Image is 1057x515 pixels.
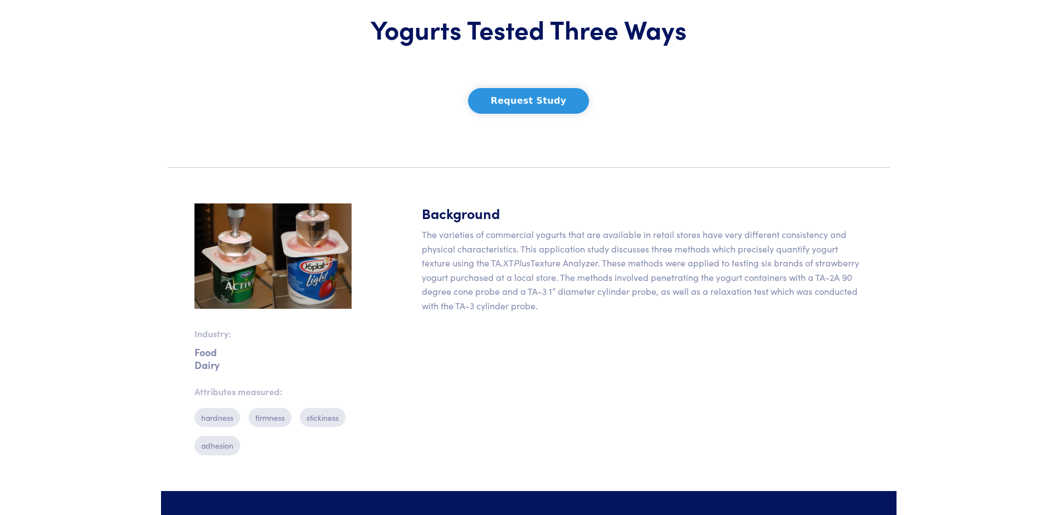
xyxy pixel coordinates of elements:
[249,408,291,427] p: firmness
[422,203,863,223] h5: Background
[365,13,693,45] h1: Yogurts Tested Three Ways
[194,408,240,427] p: hardness
[514,256,530,269] em: Plus
[194,363,352,367] p: Dairy
[194,327,352,341] p: Industry:
[194,436,240,455] p: adhesion
[194,350,352,354] p: Food
[300,408,345,427] p: stickiness
[468,88,590,114] button: Request Study
[422,227,863,313] p: The varieties of commercial yogurts that are available in retail stores have very different consi...
[194,385,352,399] p: Attributes measured:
